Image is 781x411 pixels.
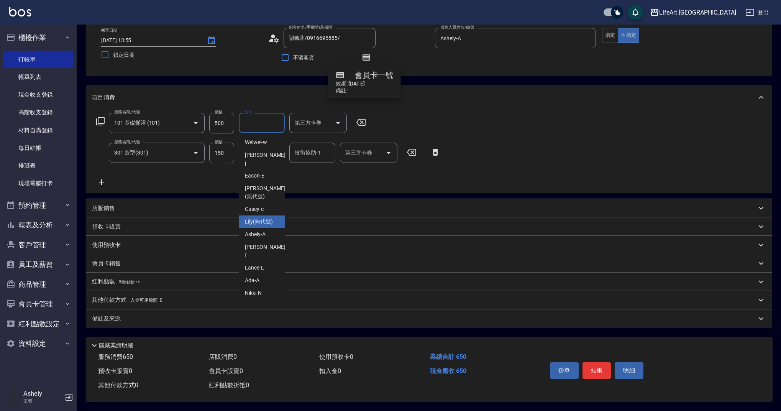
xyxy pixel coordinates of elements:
button: save [628,5,643,20]
span: Weiwei -w [245,138,267,146]
img: Person [6,390,21,405]
label: 服務名稱/代號 [114,139,140,145]
label: 帳單日期 [101,28,117,33]
p: 預收卡販賣 [92,223,121,231]
span: 會員卡販賣 0 [209,367,243,375]
span: 現金應收 650 [430,367,466,375]
h2: 備註: [336,88,393,93]
button: 紅利點數設定 [3,314,74,334]
button: 資料設定 [3,334,74,353]
button: 指定 [602,28,619,43]
p: 其他付款方式 [92,296,162,304]
button: Open [382,147,395,159]
a: 打帳單 [3,51,74,68]
h2: 效期: [DATE] [336,81,393,86]
button: Open [190,147,202,159]
a: 材料自購登錄 [3,122,74,139]
button: 明細 [615,362,643,378]
span: 鎖定日期 [113,51,135,59]
span: 不留客資 [293,54,315,62]
span: Lance -L [245,264,264,272]
div: LifeArt [GEOGRAPHIC_DATA] [659,8,736,17]
div: 店販銷售 [86,199,772,217]
p: 店販銷售 [92,204,115,212]
label: 服務人員姓名/編號 [440,25,474,30]
span: 預收卡販賣 0 [98,367,132,375]
span: Nikki -N [245,289,262,297]
span: 剩餘點數: 16 [119,280,140,284]
p: 備註及來源 [92,315,121,323]
div: 項目消費 [86,85,772,110]
h4: 會員卡一號 [355,71,393,80]
div: 預收卡販賣 [86,217,772,236]
label: 服務名稱/代號 [114,109,140,115]
button: 掛單 [550,362,579,378]
div: 備註及來源 [86,309,772,328]
img: Logo [9,7,31,16]
button: Open [332,117,344,129]
span: 使用預收卡 0 [319,353,353,360]
span: 其他付款方式 0 [98,381,138,389]
span: Ashely -A [245,230,266,238]
p: 紅利點數 [92,278,140,286]
button: 預約管理 [3,196,74,215]
span: 入金可用餘額: 0 [130,298,163,303]
button: 會員卡管理 [3,294,74,314]
div: 紅利點數剩餘點數: 16 [86,273,772,291]
span: Eason -E [245,172,264,180]
p: 項目消費 [92,94,115,102]
a: 高階收支登錄 [3,104,74,121]
div: 會員卡銷售 [86,254,772,273]
button: 客戶管理 [3,235,74,255]
p: 會員卡銷售 [92,260,121,268]
div: 其他付款方式入金可用餘額: 0 [86,291,772,309]
span: 服務消費 650 [98,353,133,360]
span: 業績合計 650 [430,353,466,360]
span: 紅利點數折抵 0 [209,381,249,389]
button: 櫃檯作業 [3,28,74,48]
a: 現金收支登錄 [3,86,74,104]
input: YYYY/MM/DD hh:mm [101,34,199,47]
a: 每日結帳 [3,139,74,157]
button: 不指定 [618,28,639,43]
label: 洗-1 [244,109,251,115]
button: LifeArt [GEOGRAPHIC_DATA] [647,5,739,20]
button: 登出 [742,5,772,20]
h5: Ashely [23,390,62,398]
button: 商品管理 [3,275,74,294]
p: 主管 [23,398,62,404]
span: [PERSON_NAME] -f [245,243,287,259]
span: Lily (無代號) [245,218,273,226]
button: 結帳 [582,362,611,378]
button: 員工及薪資 [3,255,74,275]
span: 店販消費 0 [209,353,237,360]
p: 使用預收卡 [92,241,121,249]
button: 報表及分析 [3,215,74,235]
label: 價格 [215,139,223,145]
span: [PERSON_NAME] (無代號) [245,184,285,201]
div: 使用預收卡 [86,236,772,254]
span: Ada -A [245,276,259,284]
a: 現場電腦打卡 [3,174,74,192]
label: 價格 [215,109,223,115]
span: Casey -c [245,205,264,213]
p: 隱藏業績明細 [99,342,133,350]
button: Open [190,117,202,129]
span: [PERSON_NAME] -j [245,151,287,167]
label: 顧客姓名/手機號碼/編號 [289,25,333,30]
span: 扣入金 0 [319,367,341,375]
a: 排班表 [3,157,74,174]
a: 帳單列表 [3,68,74,86]
button: Choose date, selected date is 2025-09-14 [202,31,221,50]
